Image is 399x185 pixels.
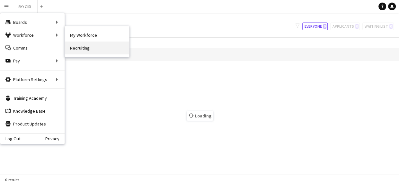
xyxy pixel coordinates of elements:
a: Log Out [0,136,21,141]
button: Everyone0 [302,23,328,30]
div: Boards [0,16,65,29]
div: Platform Settings [0,73,65,86]
a: Product Updates [0,117,65,130]
button: SKY GIRL [13,0,38,13]
div: Pay [0,54,65,67]
a: My Workforce [65,29,129,42]
div: Workforce [0,29,65,42]
span: Loading [187,111,213,121]
a: Comms [0,42,65,54]
a: Training Academy [0,92,65,105]
a: Privacy [45,136,65,141]
span: 0 [323,24,326,29]
a: Recruiting [65,42,129,54]
a: Knowledge Base [0,105,65,117]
